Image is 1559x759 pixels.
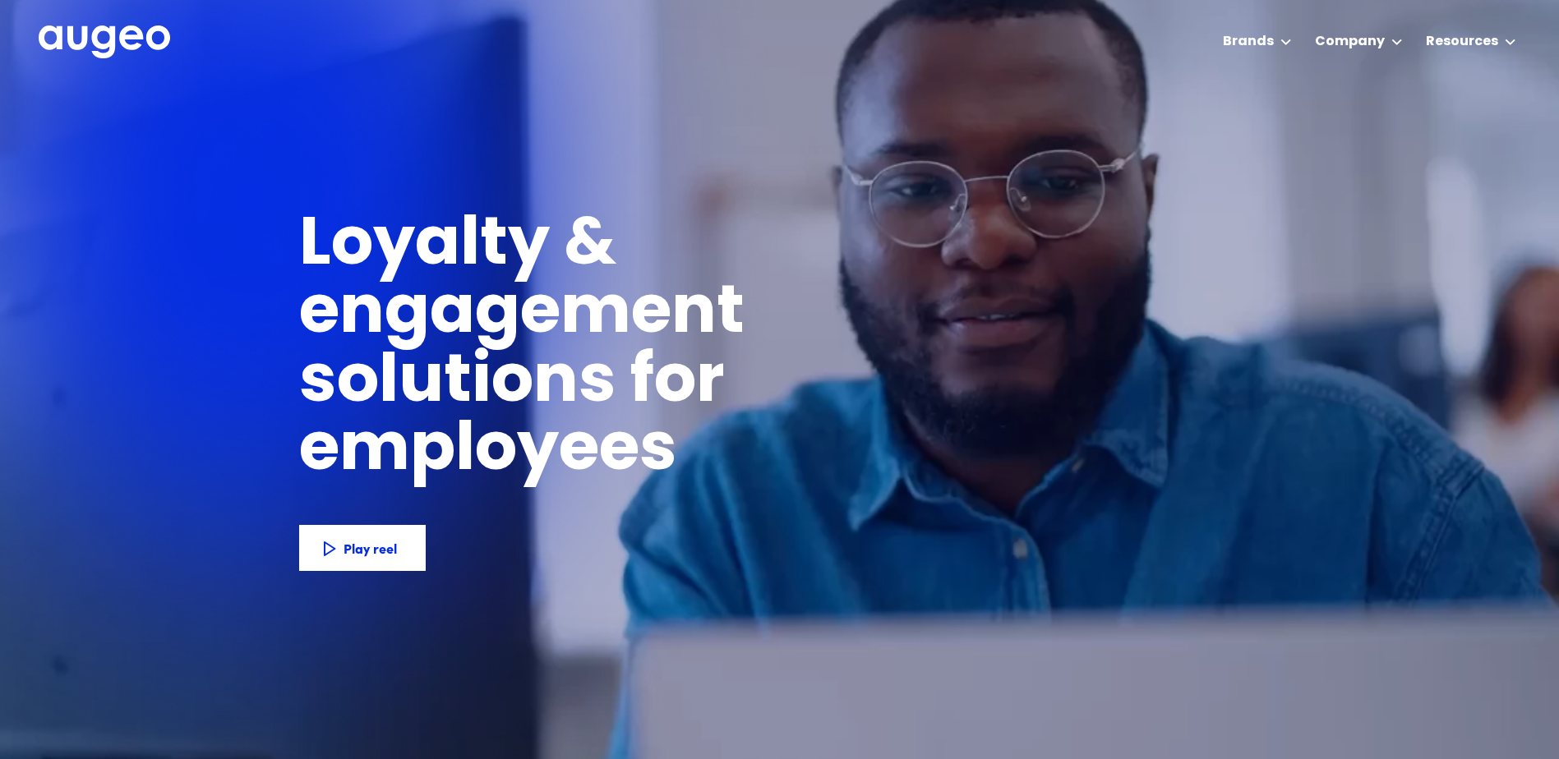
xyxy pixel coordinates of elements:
[299,213,1009,417] h1: Loyalty & engagement solutions for
[39,25,170,60] a: home
[39,25,170,59] img: Augeo's full logo in white.
[299,525,426,571] a: Play reel
[1315,32,1385,52] div: Company
[1223,32,1274,52] div: Brands
[299,418,706,486] h1: employees
[1426,32,1498,52] div: Resources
